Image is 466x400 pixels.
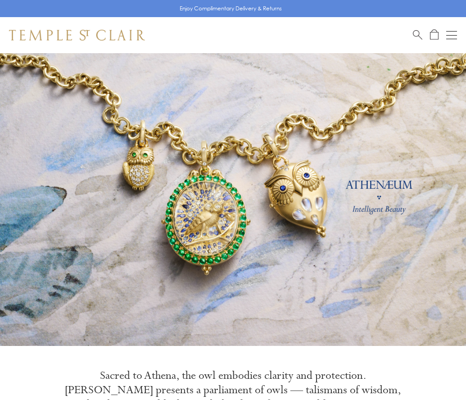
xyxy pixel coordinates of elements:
button: Open navigation [446,30,457,41]
p: Enjoy Complimentary Delivery & Returns [180,4,282,13]
a: Search [413,29,422,41]
img: Temple St. Clair [9,30,145,41]
a: Open Shopping Bag [430,29,439,41]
